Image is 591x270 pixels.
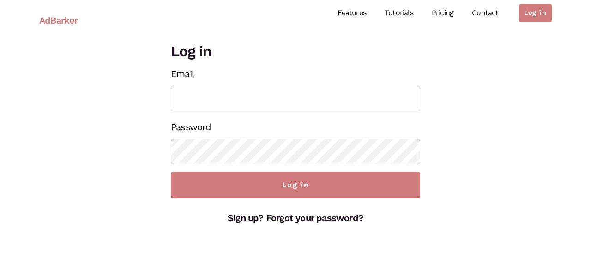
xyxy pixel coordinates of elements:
[171,172,420,198] input: Log in
[171,119,211,135] label: Password
[171,41,420,62] h2: Log in
[39,10,78,31] a: AdBarker
[266,212,363,223] a: Forgot your password?
[228,212,264,223] a: Sign up?
[171,66,194,82] label: Email
[519,4,552,22] a: Log in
